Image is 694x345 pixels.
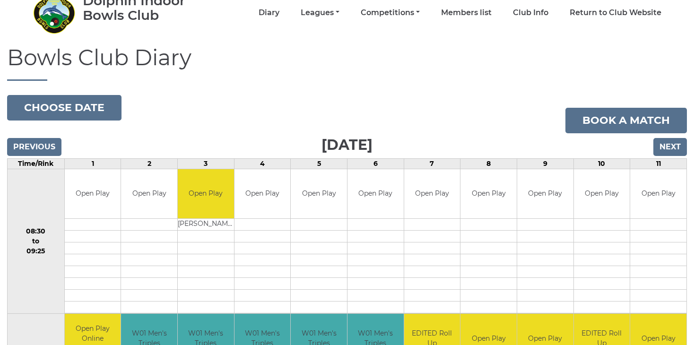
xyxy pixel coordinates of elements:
[565,108,687,133] a: Book a match
[630,169,686,219] td: Open Play
[178,219,234,231] td: [PERSON_NAME]
[653,138,687,156] input: Next
[65,169,121,219] td: Open Play
[347,169,404,219] td: Open Play
[259,8,279,18] a: Diary
[347,158,404,169] td: 6
[8,158,65,169] td: Time/Rink
[7,138,61,156] input: Previous
[404,158,460,169] td: 7
[517,158,573,169] td: 9
[570,8,661,18] a: Return to Club Website
[64,158,121,169] td: 1
[178,169,234,219] td: Open Play
[513,8,548,18] a: Club Info
[630,158,687,169] td: 11
[460,158,517,169] td: 8
[574,169,630,219] td: Open Play
[404,169,460,219] td: Open Play
[178,158,234,169] td: 3
[234,169,291,219] td: Open Play
[441,8,492,18] a: Members list
[301,8,339,18] a: Leagues
[8,169,65,314] td: 08:30 to 09:25
[121,158,178,169] td: 2
[460,169,517,219] td: Open Play
[573,158,630,169] td: 10
[291,158,347,169] td: 5
[7,46,687,81] h1: Bowls Club Diary
[361,8,420,18] a: Competitions
[291,169,347,219] td: Open Play
[121,169,177,219] td: Open Play
[234,158,291,169] td: 4
[7,95,121,121] button: Choose date
[517,169,573,219] td: Open Play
